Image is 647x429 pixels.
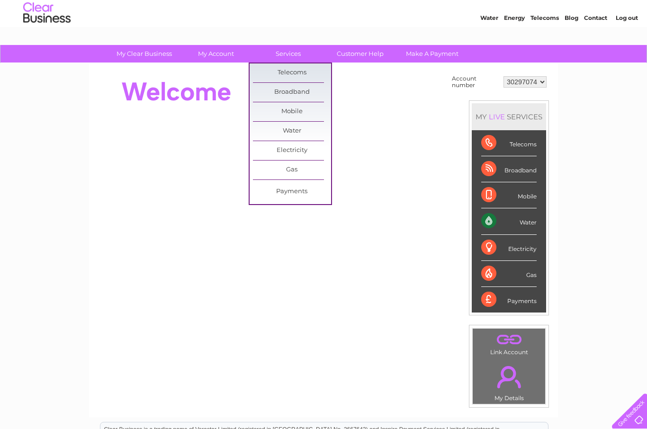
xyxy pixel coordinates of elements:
[105,45,183,63] a: My Clear Business
[481,208,537,234] div: Water
[481,130,537,156] div: Telecoms
[481,235,537,261] div: Electricity
[253,161,331,179] a: Gas
[472,358,546,404] td: My Details
[253,102,331,121] a: Mobile
[253,182,331,201] a: Payments
[23,25,71,54] img: logo.png
[475,331,543,348] a: .
[472,328,546,358] td: Link Account
[480,40,498,47] a: Water
[472,103,546,130] div: MY SERVICES
[504,40,525,47] a: Energy
[468,5,534,17] a: 0333 014 3131
[253,141,331,160] a: Electricity
[584,40,607,47] a: Contact
[487,112,507,121] div: LIVE
[177,45,255,63] a: My Account
[565,40,578,47] a: Blog
[475,360,543,393] a: .
[530,40,559,47] a: Telecoms
[481,261,537,287] div: Gas
[100,5,548,46] div: Clear Business is a trading name of Verastar Limited (registered in [GEOGRAPHIC_DATA] No. 3667643...
[249,45,327,63] a: Services
[253,83,331,102] a: Broadband
[616,40,638,47] a: Log out
[481,182,537,208] div: Mobile
[481,156,537,182] div: Broadband
[321,45,399,63] a: Customer Help
[393,45,471,63] a: Make A Payment
[481,287,537,313] div: Payments
[253,63,331,82] a: Telecoms
[449,73,501,91] td: Account number
[253,122,331,141] a: Water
